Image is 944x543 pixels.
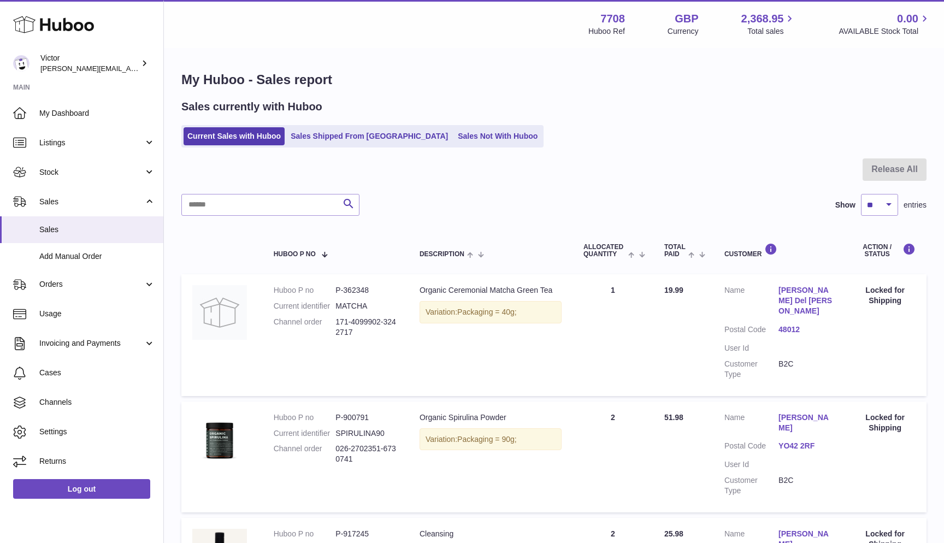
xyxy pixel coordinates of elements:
[724,459,778,470] dt: User Id
[778,412,833,433] a: [PERSON_NAME]
[457,435,517,444] span: Packaging = 90g;
[724,324,778,338] dt: Postal Code
[335,444,398,464] dd: 026-2702351-6730741
[39,225,155,235] span: Sales
[181,71,927,88] h1: My Huboo - Sales report
[778,285,833,316] a: [PERSON_NAME] Del [PERSON_NAME]
[420,251,464,258] span: Description
[274,317,336,338] dt: Channel order
[778,441,833,451] a: YO42 2RF
[39,167,144,178] span: Stock
[40,64,219,73] span: [PERSON_NAME][EMAIL_ADDRESS][DOMAIN_NAME]
[741,11,784,26] span: 2,368.95
[420,301,562,323] div: Variation:
[420,412,562,423] div: Organic Spirulina Powder
[778,324,833,335] a: 48012
[39,108,155,119] span: My Dashboard
[664,286,683,294] span: 19.99
[274,301,336,311] dt: Current identifier
[39,397,155,408] span: Channels
[839,26,931,37] span: AVAILABLE Stock Total
[741,11,796,37] a: 2,368.95 Total sales
[724,412,778,436] dt: Name
[39,251,155,262] span: Add Manual Order
[664,244,686,258] span: Total paid
[192,412,247,467] img: 77081700557711.jpg
[747,26,796,37] span: Total sales
[778,475,833,496] dd: B2C
[274,428,336,439] dt: Current identifier
[335,529,398,539] dd: P-917245
[39,427,155,437] span: Settings
[39,279,144,290] span: Orders
[420,285,562,296] div: Organic Ceremonial Matcha Green Tea
[13,55,29,72] img: victor@erbology.co
[778,359,833,380] dd: B2C
[664,529,683,538] span: 25.98
[39,368,155,378] span: Cases
[854,285,916,306] div: Locked for Shipping
[13,479,150,499] a: Log out
[274,529,336,539] dt: Huboo P no
[664,413,683,422] span: 51.98
[274,444,336,464] dt: Channel order
[897,11,918,26] span: 0.00
[457,308,517,316] span: Packaging = 40g;
[854,412,916,433] div: Locked for Shipping
[724,441,778,454] dt: Postal Code
[274,412,336,423] dt: Huboo P no
[588,26,625,37] div: Huboo Ref
[335,301,398,311] dd: MATCHA
[287,127,452,145] a: Sales Shipped From [GEOGRAPHIC_DATA]
[724,285,778,319] dt: Name
[600,11,625,26] strong: 7708
[904,200,927,210] span: entries
[724,359,778,380] dt: Customer Type
[854,243,916,258] div: Action / Status
[724,475,778,496] dt: Customer Type
[335,428,398,439] dd: SPIRULINA90
[675,11,698,26] strong: GBP
[573,274,653,396] td: 1
[724,343,778,353] dt: User Id
[454,127,541,145] a: Sales Not With Huboo
[724,243,833,258] div: Customer
[39,309,155,319] span: Usage
[668,26,699,37] div: Currency
[335,412,398,423] dd: P-900791
[573,402,653,512] td: 2
[39,138,144,148] span: Listings
[39,197,144,207] span: Sales
[420,428,562,451] div: Variation:
[839,11,931,37] a: 0.00 AVAILABLE Stock Total
[39,456,155,467] span: Returns
[335,317,398,338] dd: 171-4099902-3242717
[274,251,316,258] span: Huboo P no
[181,99,322,114] h2: Sales currently with Huboo
[192,285,247,340] img: no-photo.jpg
[583,244,626,258] span: ALLOCATED Quantity
[184,127,285,145] a: Current Sales with Huboo
[40,53,139,74] div: Victor
[835,200,855,210] label: Show
[39,338,144,349] span: Invoicing and Payments
[274,285,336,296] dt: Huboo P no
[335,285,398,296] dd: P-362348
[420,529,562,539] div: Cleansing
